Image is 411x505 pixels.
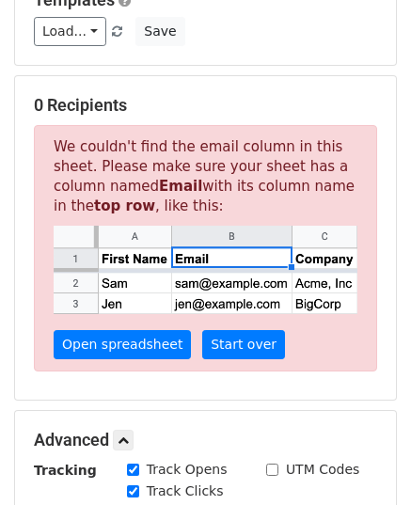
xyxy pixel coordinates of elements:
strong: Email [159,178,202,195]
label: Track Opens [147,460,228,480]
p: We couldn't find the email column in this sheet. Please make sure your sheet has a column named w... [34,125,377,371]
label: UTM Codes [286,460,359,480]
h5: 0 Recipients [34,95,377,116]
strong: Tracking [34,463,97,478]
a: Start over [202,330,285,359]
a: Open spreadsheet [54,330,191,359]
strong: top row [94,197,155,214]
label: Track Clicks [147,481,224,501]
iframe: Chat Widget [317,415,411,505]
h5: Advanced [34,430,377,450]
a: Load... [34,17,106,46]
button: Save [135,17,184,46]
img: google_sheets_email_column-fe0440d1484b1afe603fdd0efe349d91248b687ca341fa437c667602712cb9b1.png [54,226,357,314]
